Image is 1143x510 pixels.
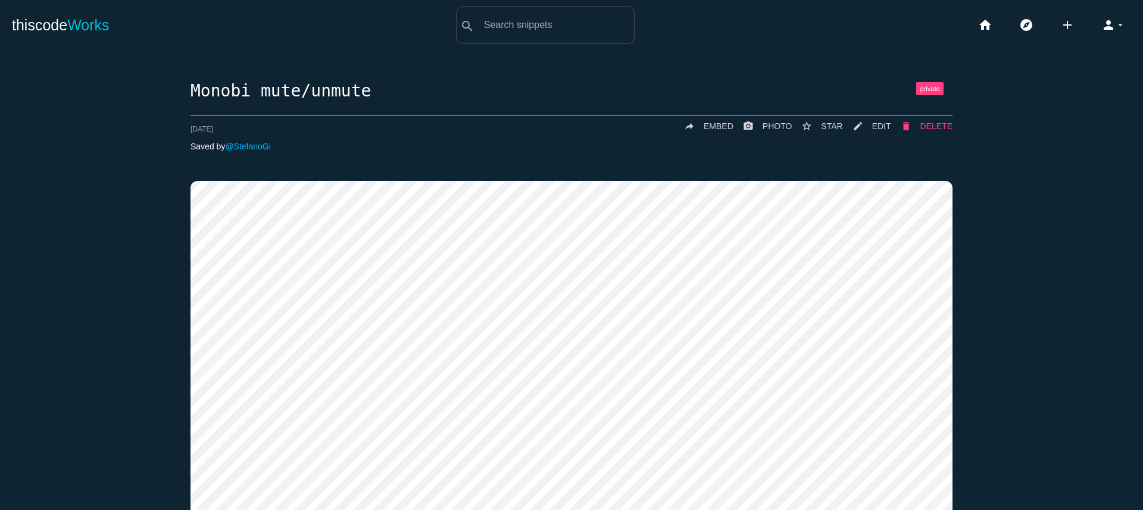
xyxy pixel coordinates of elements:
i: person [1101,6,1116,44]
a: photo_cameraPHOTO [733,115,792,137]
i: reply [684,115,695,137]
i: mode_edit [852,115,863,137]
span: DELETE [920,121,952,131]
p: Saved by [190,142,952,151]
i: home [978,6,992,44]
a: mode_editEDIT [843,115,891,137]
i: delete [901,115,911,137]
h1: Monobi mute/unmute [190,82,952,101]
span: PHOTO [763,121,792,131]
i: add [1060,6,1075,44]
a: Delete Post [891,115,952,137]
a: thiscodeWorks [12,6,110,44]
a: @StefanoGi [225,142,270,151]
a: replyEMBED [674,115,733,137]
span: Works [67,17,109,33]
button: search [457,7,478,43]
i: photo_camera [743,115,754,137]
input: Search snippets [478,12,634,37]
i: arrow_drop_down [1116,6,1125,44]
span: EMBED [704,121,733,131]
span: [DATE] [190,125,213,133]
i: search [460,7,474,45]
i: explore [1019,6,1033,44]
i: star_border [801,115,812,137]
span: STAR [821,121,842,131]
span: EDIT [872,121,891,131]
button: star_borderSTAR [792,115,842,137]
